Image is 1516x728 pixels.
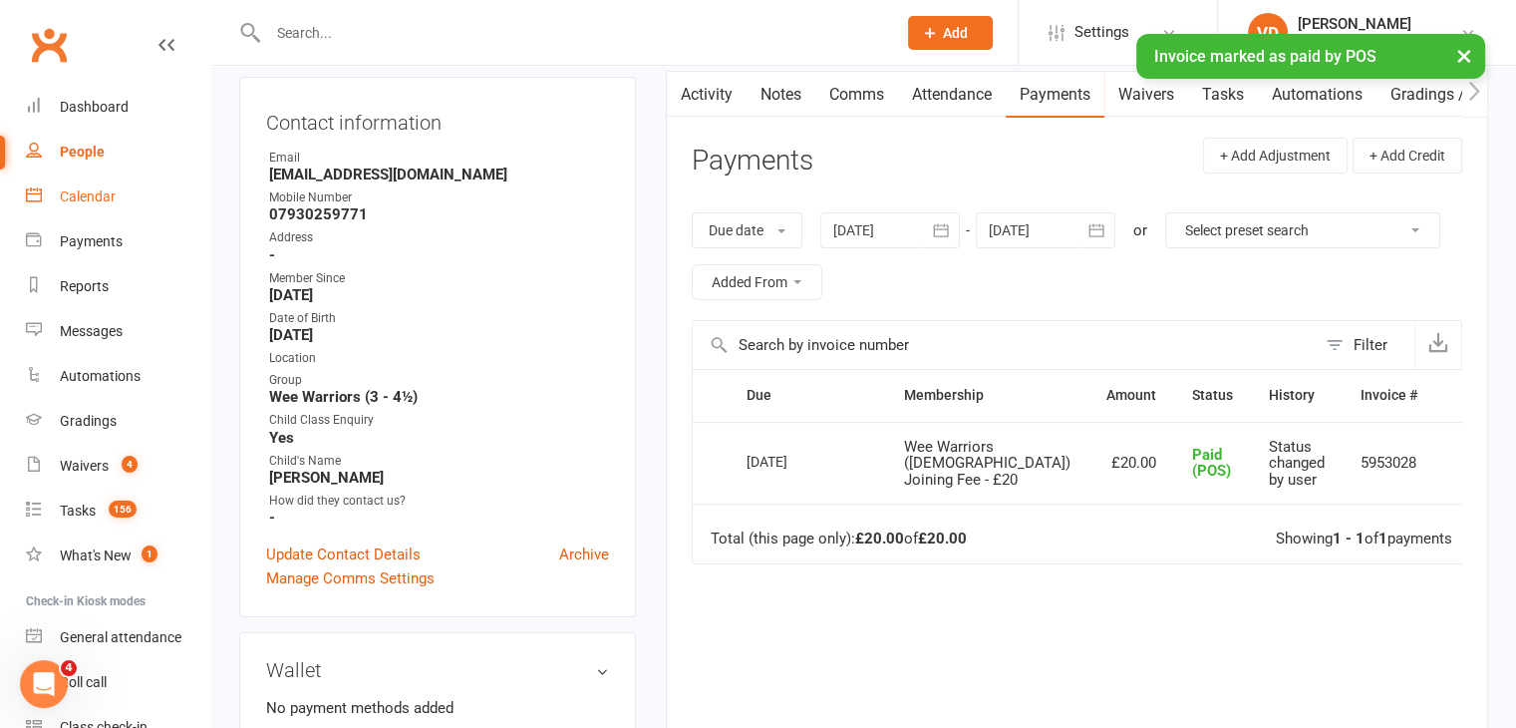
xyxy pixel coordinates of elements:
span: Wee Warriors ([DEMOGRAPHIC_DATA]) Joining Fee - £20 [904,438,1070,489]
a: Automations [1258,72,1376,118]
button: + Add Credit [1353,138,1462,174]
li: No payment methods added [266,696,609,720]
a: Waivers [1104,72,1188,118]
strong: [PERSON_NAME] [269,469,609,487]
div: Child's Name [269,452,609,471]
div: Invoice marked as paid by POS [1136,34,1485,79]
a: Payments [26,219,210,264]
strong: Wee Warriors (3 - 4½) [269,388,609,406]
button: Due date [692,212,802,248]
a: Attendance [898,72,1006,118]
div: Roll call [60,674,107,690]
div: Child Class Enquiry [269,411,609,430]
div: Messages [60,323,123,339]
div: Fife Kickboxing [1298,33,1411,51]
div: Payments [60,233,123,249]
strong: - [269,509,609,527]
strong: [EMAIL_ADDRESS][DOMAIN_NAME] [269,166,609,183]
div: General attendance [60,629,181,645]
button: Add [908,16,993,50]
div: Date of Birth [269,309,609,328]
a: Tasks 156 [26,489,210,534]
a: Automations [26,354,210,399]
span: Settings [1074,10,1129,55]
span: 1 [142,546,157,562]
a: Notes [747,72,815,118]
span: 156 [109,501,137,518]
h3: Contact information [266,104,609,134]
div: People [60,144,105,160]
a: Payments [1006,72,1104,118]
div: Location [269,349,609,368]
strong: 07930259771 [269,205,609,223]
a: Calendar [26,175,210,219]
span: Add [943,25,968,41]
a: Gradings [26,399,210,444]
a: Activity [667,72,747,118]
a: Manage Comms Settings [266,566,435,590]
a: Reports [26,264,210,309]
div: [DATE] [747,446,838,477]
span: 4 [122,456,138,473]
div: VD [1248,13,1288,53]
strong: 1 - 1 [1333,530,1364,547]
a: Clubworx [24,20,74,70]
button: Filter [1316,321,1414,369]
a: Waivers 4 [26,444,210,489]
h3: Wallet [266,659,609,681]
th: Status [1174,370,1251,421]
div: Mobile Number [269,188,609,207]
th: Amount [1088,370,1174,421]
strong: Yes [269,429,609,447]
h3: Payments [692,146,813,177]
a: General attendance kiosk mode [26,615,210,660]
span: Status changed by user [1269,438,1325,489]
div: [PERSON_NAME] [1298,15,1411,33]
div: Member Since [269,269,609,288]
td: £20.00 [1088,422,1174,505]
strong: £20.00 [855,530,904,547]
strong: - [269,246,609,264]
div: How did they contact us? [269,492,609,511]
div: or [1133,218,1147,242]
button: × [1446,34,1482,77]
a: People [26,130,210,175]
th: Due [729,370,886,421]
th: Invoice # [1343,370,1435,421]
th: History [1251,370,1343,421]
div: Total (this page only): of [711,531,967,547]
a: Archive [559,543,609,566]
a: Dashboard [26,85,210,130]
input: Search by invoice number [693,321,1316,369]
td: 5953028 [1343,422,1435,505]
div: Calendar [60,188,116,204]
div: Showing of payments [1276,531,1452,547]
div: Gradings [60,413,117,429]
div: Filter [1354,333,1387,357]
a: What's New1 [26,534,210,578]
input: Search... [262,19,882,47]
strong: £20.00 [918,530,967,547]
button: Added From [692,264,822,300]
strong: [DATE] [269,286,609,304]
div: Dashboard [60,99,129,115]
div: Tasks [60,503,96,519]
a: Update Contact Details [266,543,421,566]
div: Group [269,371,609,390]
strong: 1 [1378,530,1387,547]
th: Membership [886,370,1088,421]
div: Email [269,149,609,168]
div: What's New [60,547,132,563]
span: Paid (POS) [1192,446,1231,481]
a: Tasks [1188,72,1258,118]
span: 4 [61,660,77,676]
a: Roll call [26,660,210,705]
div: Waivers [60,458,109,474]
a: Comms [815,72,898,118]
div: Reports [60,278,109,294]
div: Automations [60,368,141,384]
button: + Add Adjustment [1203,138,1348,174]
strong: [DATE] [269,326,609,344]
iframe: Intercom live chat [20,660,68,708]
a: Messages [26,309,210,354]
